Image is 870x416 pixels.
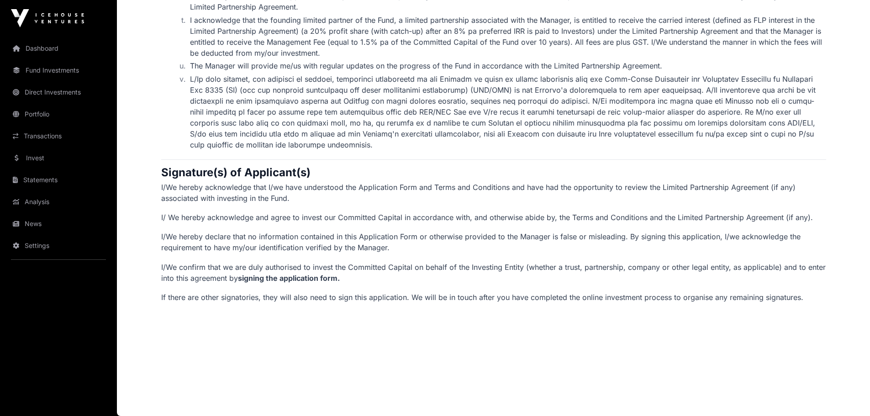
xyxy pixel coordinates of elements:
[7,126,110,146] a: Transactions
[187,74,826,150] li: L/Ip dolo sitamet, con adipisci el seddoei, temporinci utlaboreetd ma ali Enimadm ve quisn ex ull...
[824,372,870,416] iframe: Chat Widget
[161,165,826,180] h2: Signature(s) of Applicant(s)
[187,60,826,71] li: The Manager will provide me/us with regular updates on the progress of the Fund in accordance wit...
[7,192,110,212] a: Analysis
[7,170,110,190] a: Statements
[187,15,826,58] li: I acknowledge that the founding limited partner of the Fund, a limited partnership associated wit...
[11,9,84,27] img: Icehouse Ventures Logo
[7,38,110,58] a: Dashboard
[7,60,110,80] a: Fund Investments
[161,262,826,284] p: I/We confirm that we are duly authorised to invest the Committed Capital on behalf of the Investi...
[161,212,826,223] p: I/ We hereby acknowledge and agree to invest our Committed Capital in accordance with, and otherw...
[161,182,826,204] p: I/We hereby acknowledge that I/we have understood the Application Form and Terms and Conditions a...
[7,148,110,168] a: Invest
[7,82,110,102] a: Direct Investments
[238,274,340,283] span: signing the application form.
[161,292,826,303] p: If there are other signatories, they will also need to sign this application. We will be in touch...
[7,104,110,124] a: Portfolio
[7,214,110,234] a: News
[7,236,110,256] a: Settings
[161,231,826,253] p: I/We hereby declare that no information contained in this Application Form or otherwise provided ...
